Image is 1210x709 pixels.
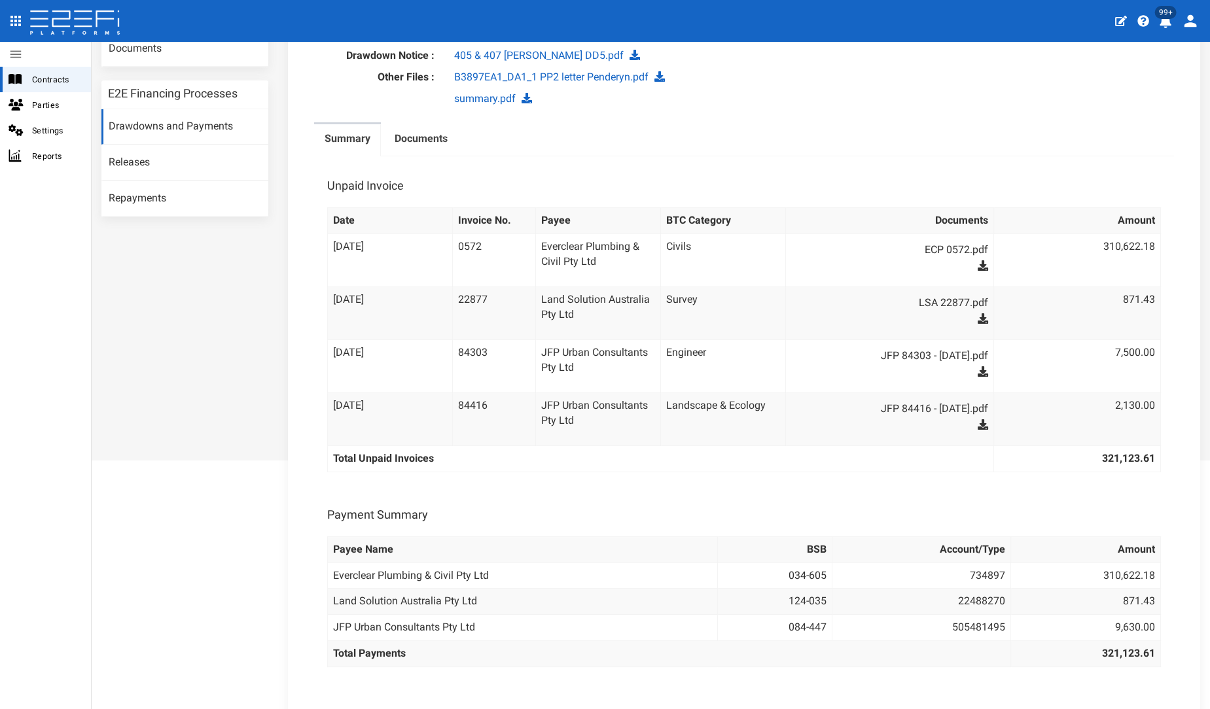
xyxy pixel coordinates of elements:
[452,208,535,234] th: Invoice No.
[395,131,448,147] label: Documents
[661,340,786,393] td: Engineer
[452,340,535,393] td: 84303
[1011,641,1161,667] th: 321,123.61
[804,239,988,260] a: ECP 0572.pdf
[294,48,444,63] label: Drawdown Notice :
[536,287,661,340] td: Land Solution Australia Pty Ltd
[32,148,80,164] span: Reports
[294,70,444,85] label: Other Files :
[454,49,624,61] a: 405 & 407 [PERSON_NAME] DD5.pdf
[536,208,661,234] th: Payee
[661,234,786,287] td: Civils
[327,180,404,192] h3: Unpaid Invoice
[327,641,1010,667] th: Total Payments
[325,131,370,147] label: Summary
[32,123,80,138] span: Settings
[327,234,452,287] td: [DATE]
[717,589,832,615] td: 124-035
[327,536,717,562] th: Payee Name
[314,124,381,157] a: Summary
[536,393,661,446] td: JFP Urban Consultants Pty Ltd
[1011,615,1161,641] td: 9,630.00
[32,72,80,87] span: Contracts
[452,393,535,446] td: 84416
[994,446,1161,472] th: 321,123.61
[454,92,516,105] a: summary.pdf
[327,208,452,234] th: Date
[327,589,717,615] td: Land Solution Australia Pty Ltd
[832,589,1010,615] td: 22488270
[452,234,535,287] td: 0572
[832,536,1010,562] th: Account/Type
[717,536,832,562] th: BSB
[832,562,1010,589] td: 734897
[717,615,832,641] td: 084-447
[32,97,80,112] span: Parties
[717,562,832,589] td: 034-605
[804,345,988,366] a: JFP 84303 - [DATE].pdf
[661,287,786,340] td: Survey
[452,287,535,340] td: 22877
[536,234,661,287] td: Everclear Plumbing & Civil Pty Ltd
[1011,562,1161,589] td: 310,622.18
[108,88,238,99] h3: E2E Financing Processes
[101,109,268,145] a: Drawdowns and Payments
[661,393,786,446] td: Landscape & Ecology
[994,234,1161,287] td: 310,622.18
[101,181,268,216] a: Repayments
[661,208,786,234] th: BTC Category
[327,340,452,393] td: [DATE]
[101,145,268,181] a: Releases
[536,340,661,393] td: JFP Urban Consultants Pty Ltd
[327,446,994,472] th: Total Unpaid Invoices
[994,393,1161,446] td: 2,130.00
[994,287,1161,340] td: 871.43
[327,287,452,340] td: [DATE]
[327,509,428,521] h3: Payment Summary
[804,292,988,313] a: LSA 22877.pdf
[327,562,717,589] td: Everclear Plumbing & Civil Pty Ltd
[994,208,1161,234] th: Amount
[832,615,1010,641] td: 505481495
[804,398,988,419] a: JFP 84416 - [DATE].pdf
[1011,589,1161,615] td: 871.43
[384,124,458,157] a: Documents
[786,208,994,234] th: Documents
[994,340,1161,393] td: 7,500.00
[327,615,717,641] td: JFP Urban Consultants Pty Ltd
[327,393,452,446] td: [DATE]
[454,71,649,83] a: B3897EA1_DA1_1 PP2 letter Penderyn.pdf
[1011,536,1161,562] th: Amount
[101,31,268,67] a: Documents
